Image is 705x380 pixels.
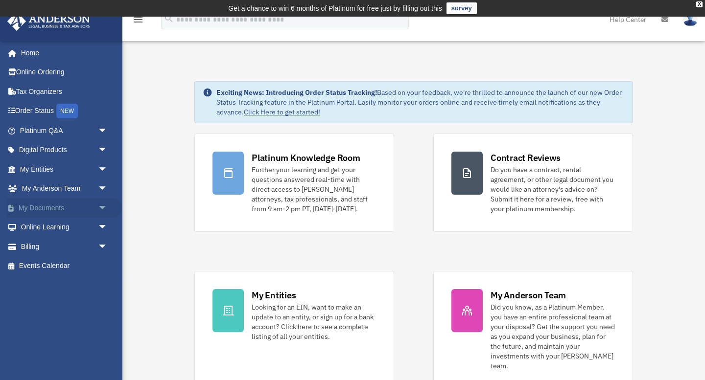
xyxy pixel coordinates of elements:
a: Order StatusNEW [7,101,122,121]
span: arrow_drop_down [98,140,117,160]
a: My Documentsarrow_drop_down [7,198,122,218]
div: Based on your feedback, we're thrilled to announce the launch of our new Order Status Tracking fe... [216,88,625,117]
div: NEW [56,104,78,118]
div: Further your learning and get your questions answered real-time with direct access to [PERSON_NAM... [252,165,376,214]
a: Home [7,43,117,63]
span: arrow_drop_down [98,159,117,179]
a: Billingarrow_drop_down [7,237,122,256]
a: Events Calendar [7,256,122,276]
a: Tax Organizers [7,82,122,101]
span: arrow_drop_down [98,198,117,218]
img: Anderson Advisors Platinum Portal [4,12,93,31]
div: Looking for an EIN, want to make an update to an entity, or sign up for a bank account? Click her... [252,302,376,341]
span: arrow_drop_down [98,218,117,238]
a: Platinum Knowledge Room Further your learning and get your questions answered real-time with dire... [194,134,394,232]
i: search [164,13,174,24]
div: My Entities [252,289,296,301]
a: My Anderson Teamarrow_drop_down [7,179,122,199]
div: Contract Reviews [491,152,561,164]
a: Digital Productsarrow_drop_down [7,140,122,160]
span: arrow_drop_down [98,179,117,199]
a: Online Ordering [7,63,122,82]
span: arrow_drop_down [98,237,117,257]
a: Online Learningarrow_drop_down [7,218,122,237]
i: menu [132,14,144,25]
a: Click Here to get started! [244,108,320,116]
div: Platinum Knowledge Room [252,152,360,164]
div: close [696,1,703,7]
div: Do you have a contract, rental agreement, or other legal document you would like an attorney's ad... [491,165,615,214]
a: My Entitiesarrow_drop_down [7,159,122,179]
a: survey [446,2,477,14]
div: My Anderson Team [491,289,566,301]
a: menu [132,17,144,25]
strong: Exciting News: Introducing Order Status Tracking! [216,88,377,97]
a: Platinum Q&Aarrow_drop_down [7,121,122,140]
div: Get a chance to win 6 months of Platinum for free just by filling out this [228,2,442,14]
div: Did you know, as a Platinum Member, you have an entire professional team at your disposal? Get th... [491,302,615,371]
span: arrow_drop_down [98,121,117,141]
img: User Pic [683,12,698,26]
a: Contract Reviews Do you have a contract, rental agreement, or other legal document you would like... [433,134,633,232]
